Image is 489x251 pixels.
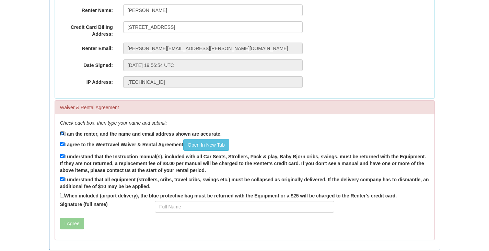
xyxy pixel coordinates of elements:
label: I understand that the Instruction manual(s), included with all Car Seats, Strollers, Pack & play,... [60,152,429,174]
em: Check each box, then type your name and submit: [60,120,167,126]
input: I am the renter, and the name and email address shown are accurate. [60,131,65,136]
label: Renter Name: [55,4,118,14]
input: When included (airport delivery), the blue protective bag must be returned with the Equipment or ... [60,193,65,197]
label: I understand that all equipment (strollers, cribs, travel cribs, swings etc.) must be collapsed a... [60,175,429,190]
label: I am the renter, and the name and email address shown are accurate. [60,130,222,137]
label: Signature (full name) [55,201,150,208]
label: When included (airport delivery), the blue protective bag must be returned with the Equipment or ... [60,192,397,199]
label: Credit Card Billing Address: [55,21,118,37]
div: Waiver & Rental Agreement [55,101,434,114]
label: Date Signed: [55,59,118,69]
label: I agree to the WeeTravel Waiver & Rental Agreement [60,139,229,151]
input: I understand that the Instruction manual(s), included with all Car Seats, Strollers, Pack & play,... [60,154,65,158]
input: I understand that all equipment (strollers, cribs, travel cribs, swings etc.) must be collapsed a... [60,177,65,181]
input: Full Name [155,201,334,213]
a: Open In New Tab [183,139,229,151]
input: I agree to the WeeTravel Waiver & Rental AgreementOpen In New Tab [60,142,65,146]
label: Renter Email: [55,43,118,52]
label: IP Address: [55,76,118,85]
button: I Agree [60,218,84,229]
